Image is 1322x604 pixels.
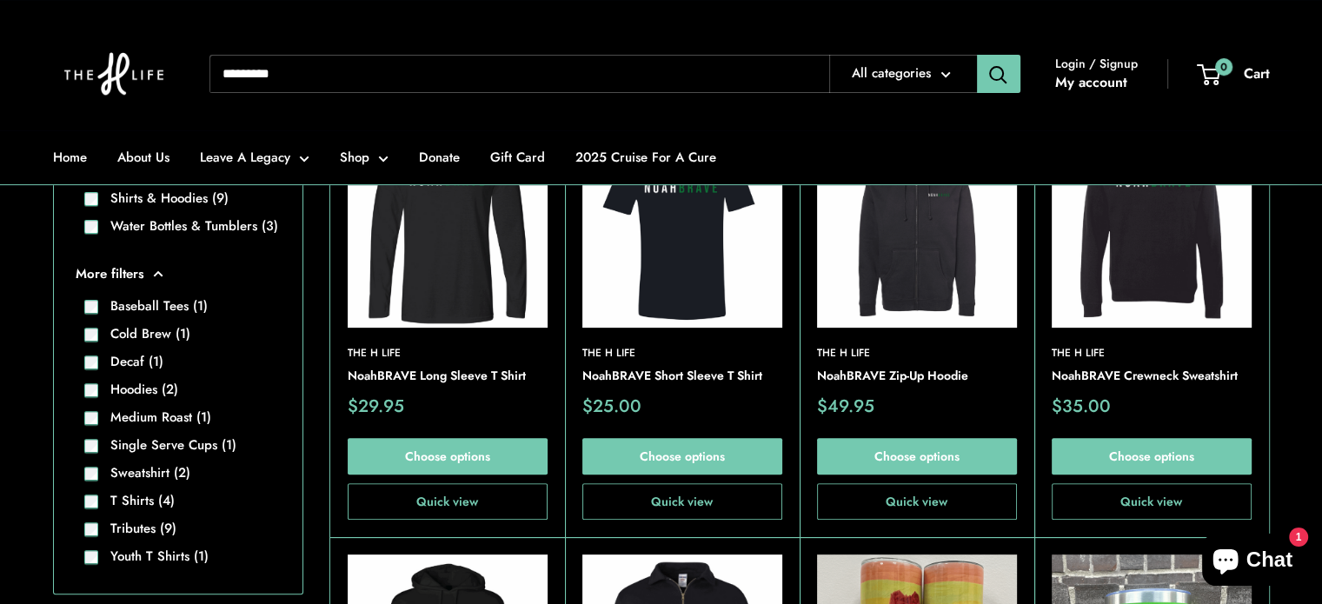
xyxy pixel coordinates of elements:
[817,128,1017,328] img: NoahBRAVE Zip-Up Hoodie
[582,398,641,415] span: $25.00
[1052,483,1252,520] button: Quick view
[98,491,175,511] label: T Shirts (4)
[53,17,175,130] img: The H Life
[98,324,190,344] label: Cold Brew (1)
[1052,398,1111,415] span: $35.00
[1052,367,1252,386] a: NoahBRAVE Crewneck Sweatshirt
[98,352,163,372] label: Decaf (1)
[117,145,169,169] a: About Us
[817,367,1017,386] a: NoahBRAVE Zip-Up Hoodie
[348,367,548,386] a: NoahBRAVE Long Sleeve T Shirt
[582,367,782,386] a: NoahBRAVE Short Sleeve T Shirt
[348,345,548,362] a: The H Life
[98,216,278,236] label: Water Bottles & Tumblers (3)
[209,55,829,93] input: Search...
[348,398,404,415] span: $29.95
[1055,70,1127,96] a: My account
[817,483,1017,520] button: Quick view
[582,438,782,475] a: Choose options
[1244,63,1270,83] span: Cart
[98,408,211,428] label: Medium Roast (1)
[98,519,176,539] label: Tributes (9)
[200,145,309,169] a: Leave A Legacy
[76,262,281,286] button: More filters
[817,438,1017,475] a: Choose options
[348,128,548,328] img: NoahBRAVE Long Sleeve T Shirt
[1214,57,1232,75] span: 0
[53,145,87,169] a: Home
[348,483,548,520] button: Quick view
[582,128,782,328] img: NoahBRAVE Short Sleeve T Shirt
[1199,61,1270,87] a: 0 Cart
[817,398,874,415] span: $49.95
[340,145,389,169] a: Shop
[1052,128,1252,328] img: NoahBRAVE Crewneck Sweatshirt
[348,438,548,475] a: Choose options
[98,380,178,400] label: Hoodies (2)
[977,55,1020,93] button: Search
[582,345,782,362] a: The H Life
[1052,438,1252,475] a: Choose options
[98,189,229,209] label: Shirts & Hoodies (9)
[1055,52,1138,75] span: Login / Signup
[817,345,1017,362] a: The H Life
[1197,534,1308,590] inbox-online-store-chat: Shopify online store chat
[98,463,190,483] label: Sweatshirt (2)
[575,145,716,169] a: 2025 Cruise For A Cure
[98,296,208,316] label: Baseball Tees (1)
[98,547,209,567] label: Youth T Shirts (1)
[98,435,236,455] label: Single Serve Cups (1)
[490,145,545,169] a: Gift Card
[419,145,460,169] a: Donate
[582,483,782,520] button: Quick view
[1052,345,1252,362] a: The H Life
